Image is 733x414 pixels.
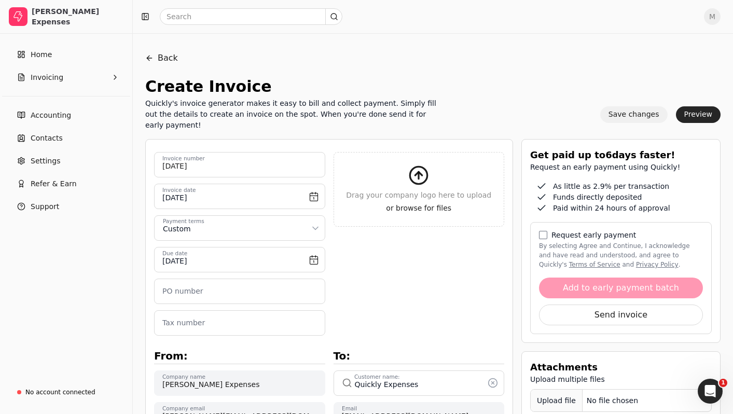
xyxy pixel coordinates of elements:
span: Drag your company logo here to upload [338,190,500,201]
span: Refer & Earn [31,178,77,189]
button: Drag your company logo here to uploador browse for files [334,152,505,227]
div: Get paid up to 6 days faster! [530,148,712,162]
button: Invoicing [4,67,128,88]
div: No account connected [25,388,95,397]
span: Accounting [31,110,71,121]
span: 1 [719,379,727,387]
button: Due date [154,247,325,272]
label: PO number [162,286,203,297]
a: Contacts [4,128,128,148]
div: Paid within 24 hours of approval [536,203,706,214]
div: Create Invoice [145,71,721,98]
span: or browse for files [338,203,500,214]
button: Send invoice [539,305,703,325]
a: No account connected [4,383,128,402]
div: As little as 2.9% per transaction [536,181,706,192]
div: From: [154,348,325,364]
span: Home [31,49,52,60]
button: Back [145,46,178,71]
a: Accounting [4,105,128,126]
button: Invoice date [154,184,325,209]
div: Upload multiple files [530,374,712,385]
div: [PERSON_NAME] Expenses [32,6,123,27]
div: Quickly's invoice generator makes it easy to bill and collect payment. Simply fill out the detail... [145,98,447,131]
label: Company name [162,373,205,381]
span: Invoicing [31,72,63,83]
label: Request early payment [551,231,636,239]
div: Upload file [531,389,583,412]
button: Preview [676,106,721,123]
div: Payment terms [163,217,204,226]
label: Invoice number [162,155,205,163]
label: Due date [162,250,187,258]
button: Support [4,196,128,217]
button: M [704,8,721,25]
label: Company email [162,405,205,413]
div: Request an early payment using Quickly! [530,162,712,173]
a: terms-of-service [569,261,620,268]
input: Search [160,8,342,25]
span: Settings [31,156,60,167]
button: Save changes [600,106,668,123]
span: Support [31,201,59,212]
label: Invoice date [162,186,196,195]
a: privacy-policy [636,261,679,268]
div: Funds directly deposited [536,192,706,203]
div: Attachments [530,360,712,374]
a: Home [4,44,128,65]
span: Contacts [31,133,63,144]
label: Tax number [162,318,205,328]
div: To: [334,348,505,364]
iframe: Intercom live chat [698,379,723,404]
div: No file chosen [583,391,642,410]
a: Settings [4,150,128,171]
label: By selecting Agree and Continue, I acknowledge and have read and understood, and agree to Quickly... [539,241,703,269]
label: Email [342,405,357,413]
button: Upload fileNo file chosen [530,389,712,412]
button: Refer & Earn [4,173,128,194]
